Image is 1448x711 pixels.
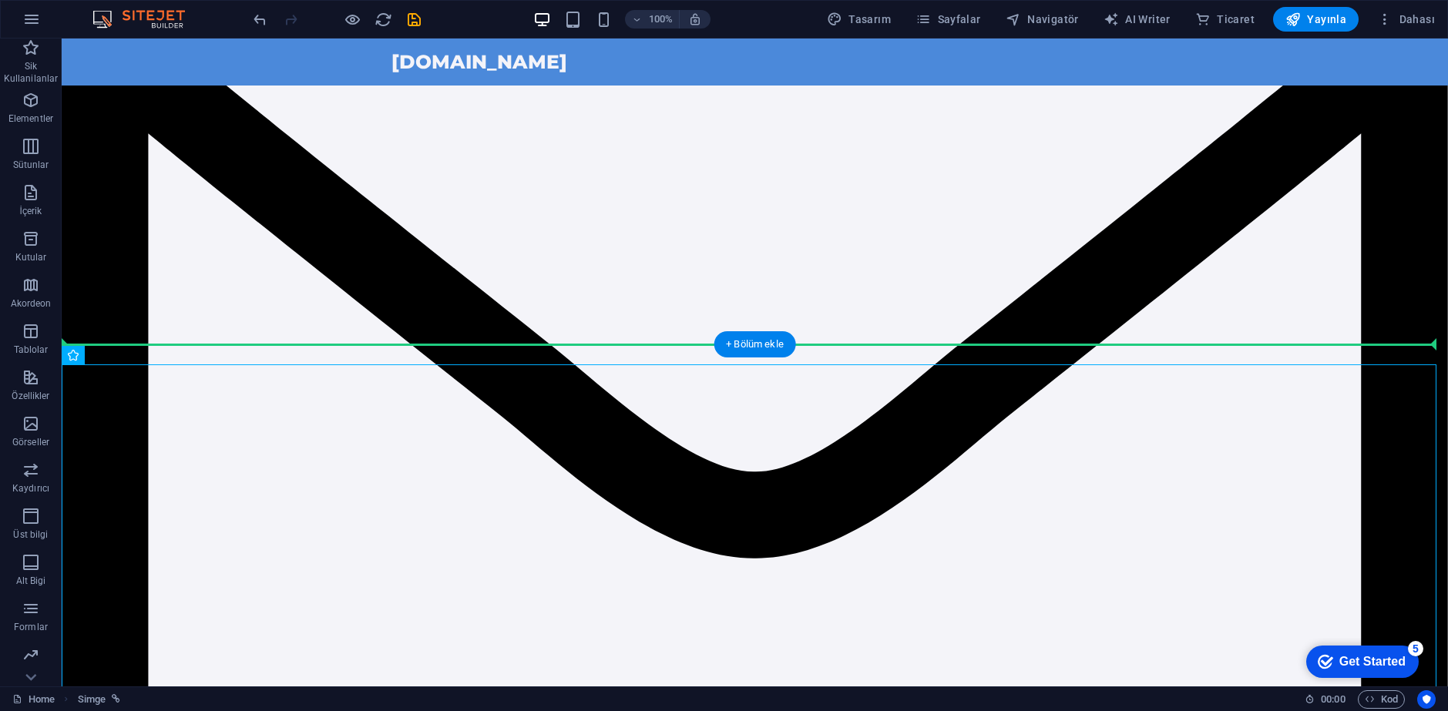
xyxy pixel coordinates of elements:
div: Get Started [45,17,112,31]
p: Görseller [12,436,49,448]
div: Get Started 5 items remaining, 0% complete [12,8,125,40]
i: Sayfayı yeniden yükleyin [375,11,392,29]
button: AI Writer [1097,7,1177,32]
button: Dahası [1371,7,1441,32]
button: undo [250,10,269,29]
span: Yayınla [1285,12,1346,27]
p: İçerik [19,205,42,217]
p: Formlar [14,621,48,633]
button: Kod [1358,690,1405,709]
span: Tasarım [827,12,891,27]
div: + Bölüm ekle [714,331,796,357]
i: Geri al: Elementleri sil (Ctrl+Z) [251,11,269,29]
img: Editor Logo [89,10,204,29]
span: 00 00 [1321,690,1345,709]
span: Kod [1365,690,1398,709]
p: Üst bilgi [13,528,48,541]
i: Bu element bağlantılı [112,695,120,703]
p: Pazarlama [7,667,54,679]
button: Tasarım [821,7,897,32]
i: Kaydet (Ctrl+S) [405,11,423,29]
nav: breadcrumb [78,690,121,709]
span: Navigatör [1006,12,1079,27]
span: Sayfalar [915,12,981,27]
p: Kutular [15,251,47,263]
span: AI Writer [1104,12,1171,27]
div: Tasarım (Ctrl+Alt+Y) [821,7,897,32]
button: Usercentrics [1417,690,1436,709]
p: Tablolar [14,344,49,356]
button: Ticaret [1189,7,1261,32]
p: Özellikler [12,390,49,402]
p: Sütunlar [13,159,49,171]
span: Seçmek için tıkla. Düzenlemek için çift tıkla [78,690,106,709]
p: Akordeon [11,297,52,310]
p: Kaydırıcı [12,482,49,495]
button: reload [374,10,392,29]
p: Elementler [8,112,53,125]
button: 100% [625,10,680,29]
div: 5 [114,3,129,18]
h6: 100% [648,10,673,29]
i: Yeniden boyutlandırmada yakınlaştırma düzeyini seçilen cihaza uyacak şekilde otomatik olarak ayarla. [688,12,702,26]
button: Sayfalar [909,7,987,32]
p: Alt Bigi [16,575,46,587]
button: Navigatör [999,7,1085,32]
a: Seçimi iptal etmek için tıkla. Sayfaları açmak için çift tıkla [12,690,55,709]
button: Yayınla [1273,7,1359,32]
span: Ticaret [1195,12,1255,27]
button: Ön izleme modundan çıkıp düzenlemeye devam etmek için buraya tıklayın [343,10,361,29]
span: : [1332,693,1334,705]
h6: Oturum süresi [1305,690,1346,709]
button: save [405,10,423,29]
span: Dahası [1377,12,1435,27]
